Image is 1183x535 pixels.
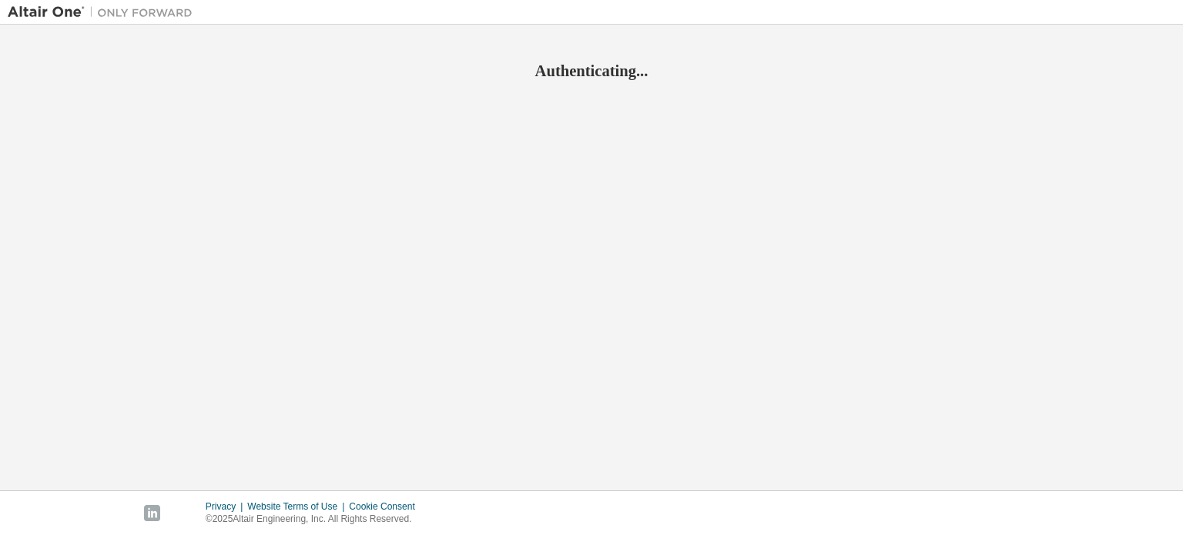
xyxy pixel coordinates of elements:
[144,505,160,521] img: linkedin.svg
[8,61,1175,81] h2: Authenticating...
[206,500,247,513] div: Privacy
[247,500,349,513] div: Website Terms of Use
[8,5,200,20] img: Altair One
[206,513,424,526] p: © 2025 Altair Engineering, Inc. All Rights Reserved.
[349,500,424,513] div: Cookie Consent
